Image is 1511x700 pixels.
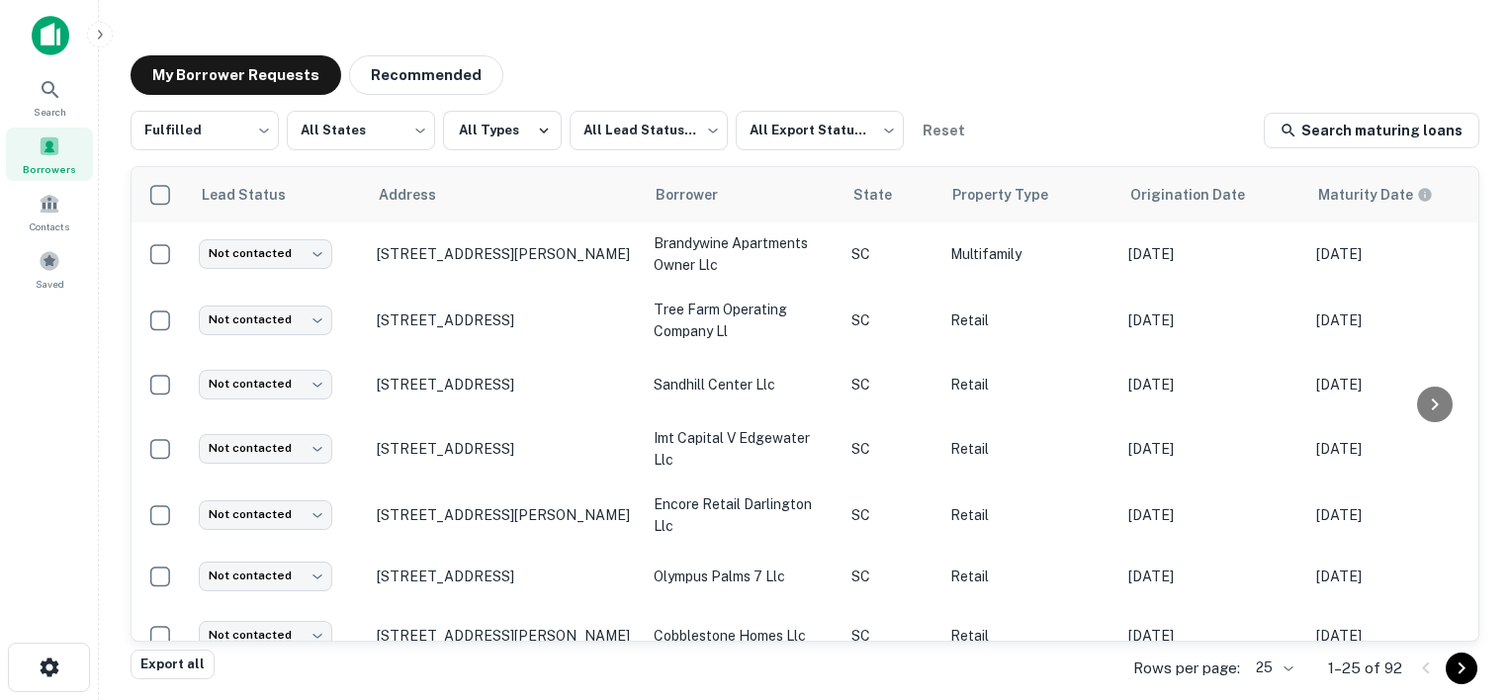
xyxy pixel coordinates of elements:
[654,427,832,471] p: imt capital v edgewater llc
[851,504,931,526] p: SC
[23,161,76,177] span: Borrowers
[199,239,332,268] div: Not contacted
[950,243,1109,265] p: Multifamily
[851,243,931,265] p: SC
[1316,243,1484,265] p: [DATE]
[1316,625,1484,647] p: [DATE]
[377,311,634,329] p: [STREET_ADDRESS]
[654,493,832,537] p: encore retail darlington llc
[131,105,279,156] div: Fulfilled
[1128,374,1296,395] p: [DATE]
[950,309,1109,331] p: Retail
[950,625,1109,647] p: Retail
[377,568,634,585] p: [STREET_ADDRESS]
[1316,438,1484,460] p: [DATE]
[853,183,918,207] span: State
[34,104,66,120] span: Search
[1306,167,1494,222] th: Maturity dates displayed may be estimated. Please contact the lender for the most accurate maturi...
[654,625,832,647] p: cobblestone homes llc
[377,627,634,645] p: [STREET_ADDRESS][PERSON_NAME]
[131,650,215,679] button: Export all
[6,242,93,296] a: Saved
[6,185,93,238] a: Contacts
[1128,625,1296,647] p: [DATE]
[654,232,832,276] p: brandywine apartments owner llc
[656,183,744,207] span: Borrower
[851,309,931,331] p: SC
[842,167,940,222] th: State
[379,183,462,207] span: Address
[6,128,93,181] a: Borrowers
[30,219,69,234] span: Contacts
[654,299,832,342] p: tree farm operating company ll
[377,376,634,394] p: [STREET_ADDRESS]
[1128,309,1296,331] p: [DATE]
[443,111,562,150] button: All Types
[377,440,634,458] p: [STREET_ADDRESS]
[952,183,1074,207] span: Property Type
[851,438,931,460] p: SC
[1118,167,1306,222] th: Origination Date
[1446,653,1477,684] button: Go to next page
[950,504,1109,526] p: Retail
[367,167,644,222] th: Address
[201,183,311,207] span: Lead Status
[377,245,634,263] p: [STREET_ADDRESS][PERSON_NAME]
[851,625,931,647] p: SC
[644,167,842,222] th: Borrower
[1328,656,1402,680] p: 1–25 of 92
[199,500,332,529] div: Not contacted
[851,566,931,587] p: SC
[950,566,1109,587] p: Retail
[199,562,332,590] div: Not contacted
[1316,374,1484,395] p: [DATE]
[349,55,503,95] button: Recommended
[950,374,1109,395] p: Retail
[131,55,341,95] button: My Borrower Requests
[912,111,975,150] button: Reset
[1133,656,1240,680] p: Rows per page:
[1264,113,1479,148] a: Search maturing loans
[287,105,435,156] div: All States
[36,276,64,292] span: Saved
[1128,438,1296,460] p: [DATE]
[1128,504,1296,526] p: [DATE]
[570,105,728,156] div: All Lead Statuses
[950,438,1109,460] p: Retail
[851,374,931,395] p: SC
[199,434,332,463] div: Not contacted
[1318,184,1459,206] span: Maturity dates displayed may be estimated. Please contact the lender for the most accurate maturi...
[940,167,1118,222] th: Property Type
[1130,183,1271,207] span: Origination Date
[377,506,634,524] p: [STREET_ADDRESS][PERSON_NAME]
[1128,243,1296,265] p: [DATE]
[1318,184,1433,206] div: Maturity dates displayed may be estimated. Please contact the lender for the most accurate maturi...
[1316,504,1484,526] p: [DATE]
[199,370,332,398] div: Not contacted
[654,566,832,587] p: olympus palms 7 llc
[32,16,69,55] img: capitalize-icon.png
[736,105,904,156] div: All Export Statuses
[1316,309,1484,331] p: [DATE]
[654,374,832,395] p: sandhill center llc
[1412,542,1511,637] iframe: Chat Widget
[1248,654,1296,682] div: 25
[6,70,93,124] a: Search
[1128,566,1296,587] p: [DATE]
[1316,566,1484,587] p: [DATE]
[199,306,332,334] div: Not contacted
[1318,184,1413,206] h6: Maturity Date
[199,621,332,650] div: Not contacted
[189,167,367,222] th: Lead Status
